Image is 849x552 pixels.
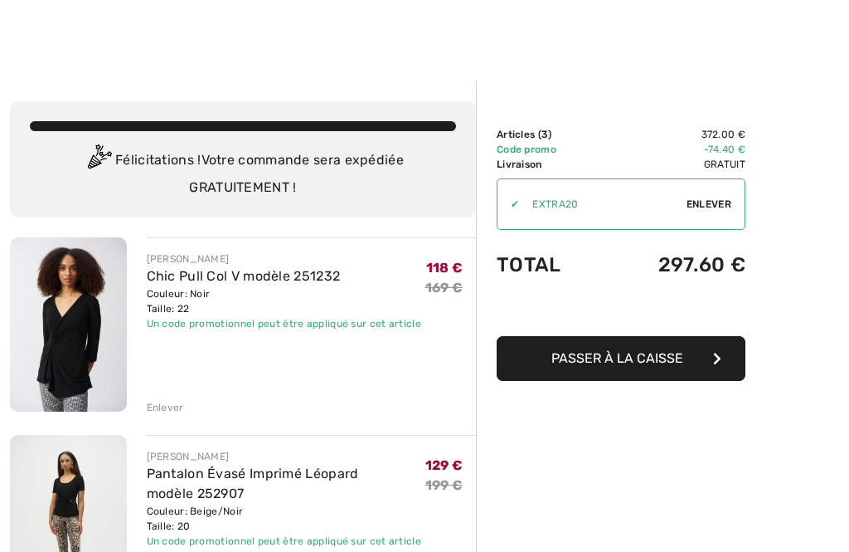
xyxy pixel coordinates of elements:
[497,197,519,212] div: ✔
[426,260,463,276] span: 118 €
[602,127,745,142] td: 372.00 €
[497,336,745,381] button: Passer à la caisse
[425,457,463,473] span: 129 €
[147,466,359,501] a: Pantalon Évasé Imprimé Léopard modèle 252907
[147,268,341,284] a: Chic Pull Col V modèle 251232
[425,477,463,493] s: 199 €
[497,127,602,142] td: Articles ( )
[519,179,686,229] input: Code promo
[425,280,463,296] s: 169 €
[82,144,115,178] img: Congratulation2.svg
[686,197,731,212] span: Enlever
[602,237,745,293] td: 297.60 €
[30,144,456,198] div: Félicitations ! Votre commande sera expédiée GRATUITEMENT !
[147,400,184,415] div: Enlever
[497,157,602,172] td: Livraison
[497,293,745,330] iframe: PayPal
[147,504,425,534] div: Couleur: Beige/Noir Taille: 20
[541,129,548,140] span: 3
[10,237,127,412] img: Chic Pull Col V modèle 251232
[147,449,425,464] div: [PERSON_NAME]
[147,534,425,549] div: Un code promotionnel peut être appliqué sur cet article
[551,350,683,366] span: Passer à la caisse
[147,252,422,266] div: [PERSON_NAME]
[497,237,602,293] td: Total
[602,157,745,172] td: Gratuit
[602,142,745,157] td: -74.40 €
[147,316,422,331] div: Un code promotionnel peut être appliqué sur cet article
[147,286,422,316] div: Couleur: Noir Taille: 22
[497,142,602,157] td: Code promo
